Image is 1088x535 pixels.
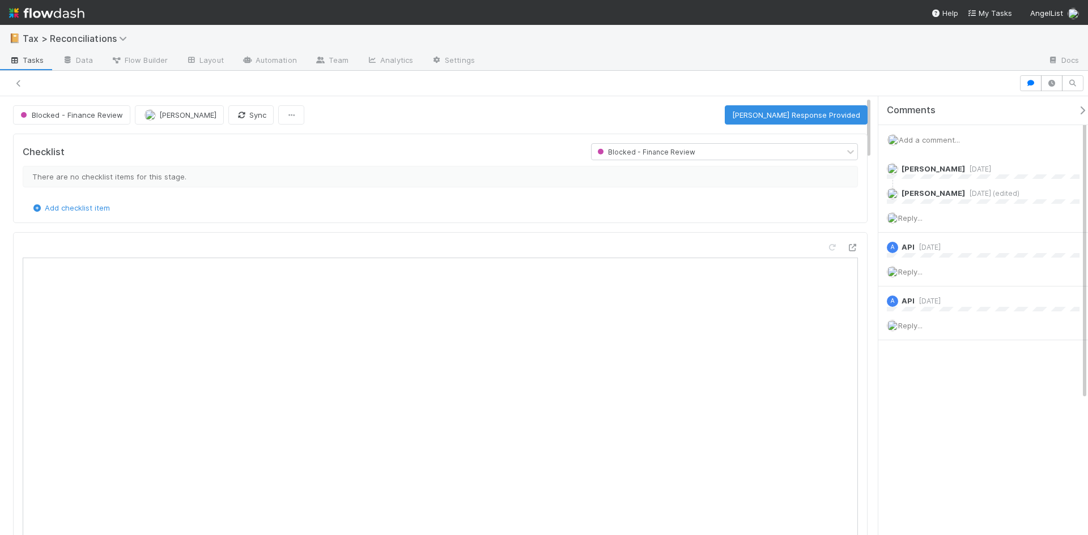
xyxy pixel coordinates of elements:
span: [DATE] [965,165,991,173]
span: API [902,242,915,251]
span: Reply... [898,321,923,330]
img: avatar_e41e7ae5-e7d9-4d8d-9f56-31b0d7a2f4fd.png [887,212,898,224]
a: My Tasks [967,7,1012,19]
img: avatar_e41e7ae5-e7d9-4d8d-9f56-31b0d7a2f4fd.png [887,134,899,145]
button: [PERSON_NAME] [135,105,224,125]
span: [PERSON_NAME] [902,164,965,173]
a: Team [306,52,358,70]
span: A [891,244,895,250]
span: [DATE] (edited) [965,189,1019,198]
img: avatar_e41e7ae5-e7d9-4d8d-9f56-31b0d7a2f4fd.png [887,266,898,277]
div: There are no checklist items for this stage. [23,166,858,187]
span: My Tasks [967,8,1012,18]
img: avatar_85833754-9fc2-4f19-a44b-7938606ee299.png [887,163,898,174]
span: [PERSON_NAME] [159,110,216,119]
span: A [891,298,895,304]
span: API [902,296,915,305]
span: Tasks [9,54,44,66]
a: Analytics [358,52,422,70]
span: Tax > Reconciliations [23,33,133,44]
span: Comments [887,105,936,116]
button: [PERSON_NAME] Response Provided [725,105,868,125]
span: Blocked - Finance Review [595,148,695,156]
div: API [887,242,898,253]
span: [DATE] [915,297,941,305]
div: Help [931,7,958,19]
span: 📔 [9,33,20,43]
a: Flow Builder [102,52,177,70]
img: avatar_e41e7ae5-e7d9-4d8d-9f56-31b0d7a2f4fd.png [887,320,898,331]
img: avatar_e41e7ae5-e7d9-4d8d-9f56-31b0d7a2f4fd.png [1068,8,1079,19]
a: Data [53,52,102,70]
img: avatar_e41e7ae5-e7d9-4d8d-9f56-31b0d7a2f4fd.png [887,188,898,199]
span: Reply... [898,213,923,222]
a: Layout [177,52,233,70]
a: Settings [422,52,484,70]
span: Add a comment... [899,135,960,144]
span: AngelList [1030,8,1063,18]
span: [DATE] [915,243,941,251]
img: avatar_fee1282a-8af6-4c79-b7c7-bf2cfad99775.png [144,109,156,121]
div: API [887,296,898,307]
a: Automation [233,52,306,70]
span: Reply... [898,267,923,276]
button: Sync [228,105,274,125]
a: Add checklist item [31,203,110,212]
h5: Checklist [23,147,65,158]
span: Flow Builder [111,54,168,66]
span: [PERSON_NAME] [902,189,965,198]
a: Docs [1039,52,1088,70]
img: logo-inverted-e16ddd16eac7371096b0.svg [9,3,84,23]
